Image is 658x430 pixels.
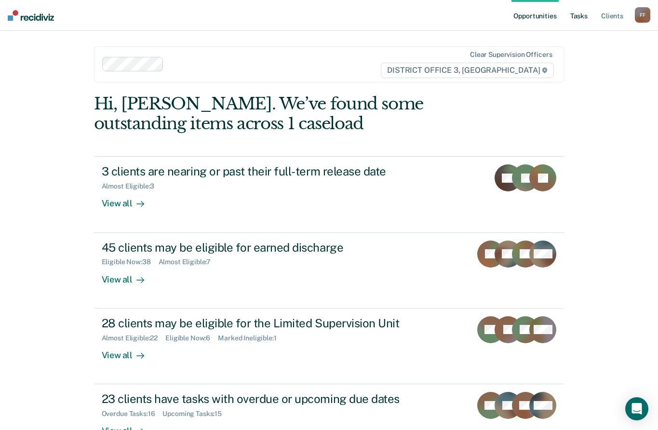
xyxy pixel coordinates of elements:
div: Marked Ineligible : 1 [218,334,284,342]
a: 45 clients may be eligible for earned dischargeEligible Now:38Almost Eligible:7View all [94,233,564,309]
div: Almost Eligible : 22 [102,334,166,342]
div: Eligible Now : 38 [102,258,159,266]
div: Open Intercom Messenger [625,397,648,420]
div: View all [102,342,156,361]
a: 3 clients are nearing or past their full-term release dateAlmost Eligible:3View all [94,156,564,232]
div: Upcoming Tasks : 15 [162,410,229,418]
div: 23 clients have tasks with overdue or upcoming due dates [102,392,440,406]
img: Recidiviz [8,10,54,21]
div: Overdue Tasks : 16 [102,410,163,418]
div: F F [635,7,650,23]
span: DISTRICT OFFICE 3, [GEOGRAPHIC_DATA] [381,63,554,78]
div: Clear supervision officers [470,51,552,59]
button: FF [635,7,650,23]
div: 3 clients are nearing or past their full-term release date [102,164,440,178]
div: Almost Eligible : 7 [159,258,219,266]
div: 45 clients may be eligible for earned discharge [102,241,440,255]
div: View all [102,190,156,209]
div: Almost Eligible : 3 [102,182,162,190]
div: View all [102,266,156,285]
div: Eligible Now : 6 [165,334,218,342]
a: 28 clients may be eligible for the Limited Supervision UnitAlmost Eligible:22Eligible Now:6Marked... [94,309,564,384]
div: Hi, [PERSON_NAME]. We’ve found some outstanding items across 1 caseload [94,94,470,134]
div: 28 clients may be eligible for the Limited Supervision Unit [102,316,440,330]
